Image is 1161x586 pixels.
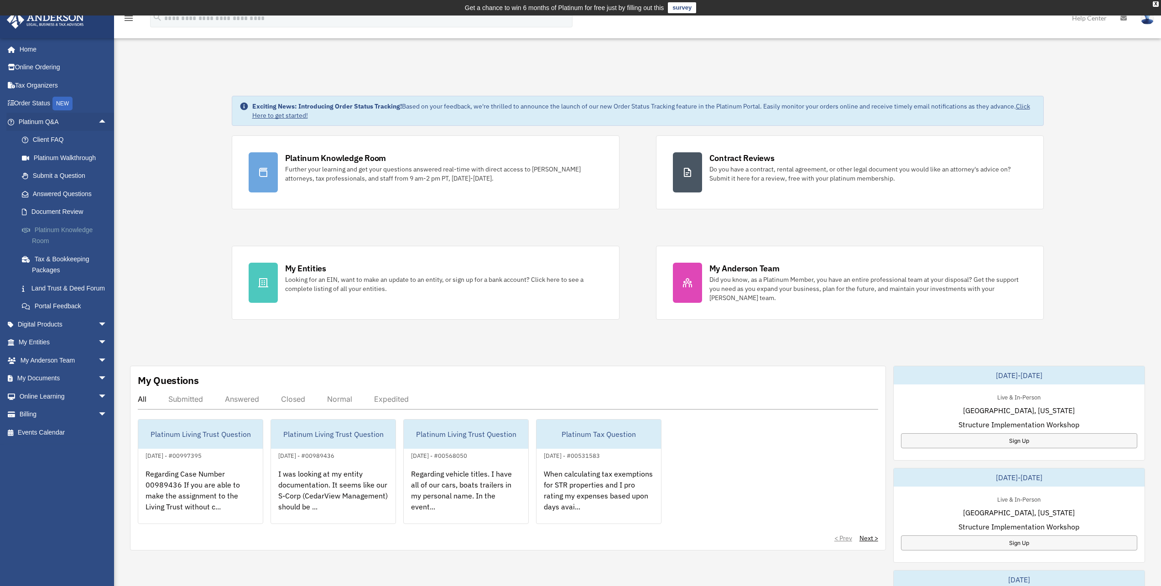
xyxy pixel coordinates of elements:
span: Structure Implementation Workshop [958,521,1079,532]
a: My Documentsarrow_drop_down [6,369,121,388]
div: Further your learning and get your questions answered real-time with direct access to [PERSON_NAM... [285,165,603,183]
div: Regarding vehicle titles. I have all of our cars, boats trailers in my personal name. In the even... [404,461,528,532]
a: Platinum Walkthrough [13,149,121,167]
div: Platinum Living Trust Question [404,420,528,449]
span: arrow_drop_down [98,369,116,388]
div: NEW [52,97,73,110]
a: Next > [859,534,878,543]
div: [DATE] - #00531583 [536,450,607,460]
a: survey [668,2,696,13]
div: Normal [327,394,352,404]
div: Expedited [374,394,409,404]
a: Online Ordering [6,58,121,77]
a: Billingarrow_drop_down [6,405,121,424]
div: Based on your feedback, we're thrilled to announce the launch of our new Order Status Tracking fe... [252,102,1036,120]
a: My Entitiesarrow_drop_down [6,333,121,352]
span: arrow_drop_up [98,113,116,131]
a: My Anderson Team Did you know, as a Platinum Member, you have an entire professional team at your... [656,246,1044,320]
div: Live & In-Person [990,392,1048,401]
div: Did you know, as a Platinum Member, you have an entire professional team at your disposal? Get th... [709,275,1027,302]
a: Document Review [13,203,121,221]
span: Structure Implementation Workshop [958,419,1079,430]
a: Platinum Knowledge Room [13,221,121,250]
a: Platinum Knowledge Room Further your learning and get your questions answered real-time with dire... [232,135,620,209]
a: Online Learningarrow_drop_down [6,387,121,405]
div: Platinum Knowledge Room [285,152,386,164]
i: search [152,12,162,22]
div: My Entities [285,263,326,274]
span: arrow_drop_down [98,387,116,406]
a: Platinum Living Trust Question[DATE] - #00997395Regarding Case Number 00989436 If you are able to... [138,419,263,524]
div: When calculating tax exemptions for STR properties and I pro rating my expenses based upon days a... [536,461,661,532]
a: Platinum Living Trust Question[DATE] - #00568050Regarding vehicle titles. I have all of our cars,... [403,419,529,524]
a: Platinum Q&Aarrow_drop_up [6,113,121,131]
div: [DATE]-[DATE] [894,366,1145,384]
img: User Pic [1140,11,1154,25]
a: Digital Productsarrow_drop_down [6,315,121,333]
a: Events Calendar [6,423,121,441]
a: Portal Feedback [13,297,121,316]
a: Tax Organizers [6,76,121,94]
div: Platinum Living Trust Question [271,420,396,449]
i: menu [123,13,134,24]
div: Do you have a contract, rental agreement, or other legal document you would like an attorney's ad... [709,165,1027,183]
div: Submitted [168,394,203,404]
div: Closed [281,394,305,404]
a: Client FAQ [13,131,121,149]
a: Contract Reviews Do you have a contract, rental agreement, or other legal document you would like... [656,135,1044,209]
div: Answered [225,394,259,404]
div: [DATE] - #00989436 [271,450,342,460]
a: My Entities Looking for an EIN, want to make an update to an entity, or sign up for a bank accoun... [232,246,620,320]
a: My Anderson Teamarrow_drop_down [6,351,121,369]
div: [DATE] - #00997395 [138,450,209,460]
span: arrow_drop_down [98,405,116,424]
a: Platinum Living Trust Question[DATE] - #00989436I was looking at my entity documentation. It seem... [271,419,396,524]
a: Answered Questions [13,185,121,203]
div: Contract Reviews [709,152,775,164]
span: arrow_drop_down [98,333,116,352]
a: Tax & Bookkeeping Packages [13,250,121,279]
a: Platinum Tax Question[DATE] - #00531583When calculating tax exemptions for STR properties and I p... [536,419,661,524]
div: Live & In-Person [990,494,1048,503]
a: Sign Up [901,535,1137,550]
strong: Exciting News: Introducing Order Status Tracking! [252,102,402,110]
a: Order StatusNEW [6,94,121,113]
div: My Anderson Team [709,263,780,274]
a: menu [123,16,134,24]
a: Sign Up [901,433,1137,448]
div: Platinum Living Trust Question [138,420,263,449]
div: Get a chance to win 6 months of Platinum for free just by filling out this [465,2,664,13]
div: I was looking at my entity documentation. It seems like our S-Corp (CedarView Management) should ... [271,461,396,532]
a: Land Trust & Deed Forum [13,279,121,297]
img: Anderson Advisors Platinum Portal [4,11,87,29]
div: All [138,394,146,404]
div: Platinum Tax Question [536,420,661,449]
div: Regarding Case Number 00989436 If you are able to make the assignment to the Living Trust without... [138,461,263,532]
a: Submit a Question [13,167,121,185]
span: arrow_drop_down [98,315,116,334]
span: [GEOGRAPHIC_DATA], [US_STATE] [963,507,1075,518]
div: close [1153,1,1159,7]
span: [GEOGRAPHIC_DATA], [US_STATE] [963,405,1075,416]
a: Home [6,40,116,58]
div: [DATE]-[DATE] [894,468,1145,487]
div: Looking for an EIN, want to make an update to an entity, or sign up for a bank account? Click her... [285,275,603,293]
a: Click Here to get started! [252,102,1030,119]
div: [DATE] - #00568050 [404,450,474,460]
span: arrow_drop_down [98,351,116,370]
div: My Questions [138,373,199,387]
